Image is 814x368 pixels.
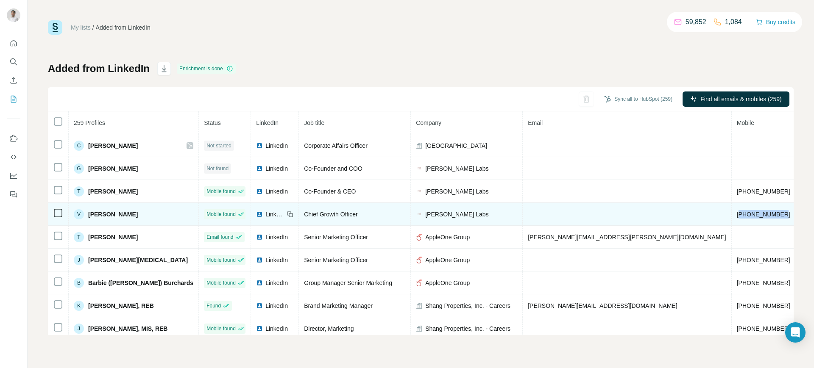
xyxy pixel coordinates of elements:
span: [PERSON_NAME][EMAIL_ADDRESS][DOMAIN_NAME] [528,302,677,309]
span: [PERSON_NAME] Labs [425,164,488,173]
span: Email found [206,233,233,241]
span: [PERSON_NAME] [88,187,138,196]
span: [PERSON_NAME] [88,233,138,241]
div: Enrichment is done [177,64,236,74]
span: LinkedIn [265,256,288,264]
div: T [74,186,84,196]
p: 59,852 [686,17,706,27]
span: [PERSON_NAME] Labs [425,187,488,196]
span: 259 Profiles [74,119,105,126]
span: Mobile found [206,279,236,287]
span: Group Manager Senior Marketing [304,279,392,286]
span: [GEOGRAPHIC_DATA] [425,141,487,150]
span: Brand Marketing Manager [304,302,373,309]
span: [PERSON_NAME] Labs [425,210,488,219]
span: AppleOne Group [425,233,470,241]
span: Corporate Affairs Officer [304,142,368,149]
span: Mobile found [206,188,236,195]
li: / [92,23,94,32]
span: Senior Marketing Officer [304,257,368,263]
img: company-logo [416,211,423,218]
span: Company [416,119,441,126]
span: Find all emails & mobiles (259) [700,95,781,103]
span: LinkedIn [265,279,288,287]
span: Job title [304,119,324,126]
div: C [74,141,84,151]
span: [PERSON_NAME] [88,164,138,173]
span: Shang Properties, Inc. - Careers [425,302,510,310]
div: V [74,209,84,219]
span: Chief Growth Officer [304,211,358,218]
button: Use Surfe API [7,149,20,165]
span: Director, Marketing [304,325,354,332]
div: J [74,255,84,265]
span: [PERSON_NAME] [88,141,138,150]
button: Find all emails & mobiles (259) [683,91,789,107]
div: J [74,324,84,334]
button: My lists [7,91,20,107]
img: LinkedIn logo [256,142,263,149]
span: Not found [206,165,229,172]
button: Feedback [7,187,20,202]
span: Co-Founder and COO [304,165,362,172]
span: [PERSON_NAME][EMAIL_ADDRESS][PERSON_NAME][DOMAIN_NAME] [528,234,726,241]
img: LinkedIn logo [256,188,263,195]
span: [PERSON_NAME], MIS, REB [88,324,167,333]
span: LinkedIn [265,210,284,219]
p: 1,084 [725,17,742,27]
span: LinkedIn [265,233,288,241]
span: Senior Marketing Officer [304,234,368,241]
span: [PHONE_NUMBER] [737,188,790,195]
img: company-logo [416,279,423,286]
span: Not started [206,142,231,149]
span: Status [204,119,221,126]
img: LinkedIn logo [256,257,263,263]
button: Quick start [7,36,20,51]
button: Enrich CSV [7,73,20,88]
span: Co-Founder & CEO [304,188,356,195]
img: LinkedIn logo [256,211,263,218]
span: Found [206,302,221,310]
img: LinkedIn logo [256,279,263,286]
div: Open Intercom Messenger [785,322,806,343]
span: LinkedIn [265,164,288,173]
div: G [74,163,84,174]
img: LinkedIn logo [256,325,263,332]
span: LinkedIn [265,187,288,196]
button: Buy credits [756,16,795,28]
div: Added from LinkedIn [96,23,151,32]
img: Avatar [7,8,20,22]
span: [PHONE_NUMBER] [737,211,790,218]
h1: Added from LinkedIn [48,62,150,75]
div: B [74,278,84,288]
span: AppleOne Group [425,279,470,287]
span: [PERSON_NAME], REB [88,302,154,310]
img: company-logo [416,234,423,241]
button: Use Surfe on LinkedIn [7,131,20,146]
span: Mobile [737,119,754,126]
img: company-logo [416,165,423,172]
span: Mobile found [206,210,236,218]
span: [PERSON_NAME] [88,210,138,219]
button: Search [7,54,20,69]
span: Barbie ([PERSON_NAME]) Burchards [88,279,193,287]
div: K [74,301,84,311]
span: Email [528,119,543,126]
span: Shang Properties, Inc. - Careers [425,324,510,333]
img: LinkedIn logo [256,234,263,241]
button: Sync all to HubSpot (259) [598,93,678,105]
span: LinkedIn [256,119,279,126]
span: [PHONE_NUMBER] [737,257,790,263]
span: LinkedIn [265,324,288,333]
a: My lists [71,24,91,31]
span: [PHONE_NUMBER] [737,302,790,309]
button: Dashboard [7,168,20,183]
span: [PHONE_NUMBER] [737,325,790,332]
span: [PERSON_NAME][MEDICAL_DATA] [88,256,188,264]
div: T [74,232,84,242]
span: AppleOne Group [425,256,470,264]
span: LinkedIn [265,302,288,310]
img: company-logo [416,188,423,195]
img: company-logo [416,257,423,263]
img: Surfe Logo [48,20,62,35]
